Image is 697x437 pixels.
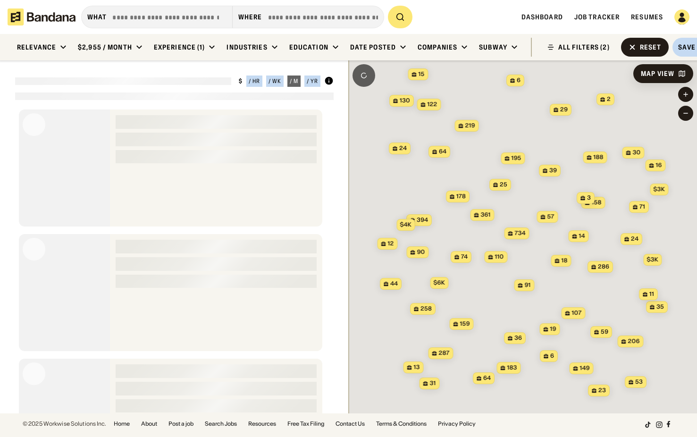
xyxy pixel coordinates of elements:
div: Experience (1) [154,43,205,51]
span: 31 [429,379,436,387]
span: 71 [639,203,645,211]
span: 64 [439,148,446,156]
img: Bandana logotype [8,8,76,25]
span: 361 [480,211,490,219]
div: grid [15,106,334,413]
span: 734 [514,229,525,237]
span: 36 [514,334,522,342]
span: 11 [649,290,654,298]
span: 39 [549,167,557,175]
div: ALL FILTERS (2) [558,44,610,50]
span: 29 [560,106,568,114]
a: Privacy Policy [438,421,476,427]
a: About [141,421,157,427]
span: 287 [438,349,449,357]
span: 159 [460,320,470,328]
span: 219 [465,122,475,130]
span: 3 [587,194,591,202]
a: Post a job [168,421,193,427]
span: 18 [561,257,567,265]
span: 19 [550,325,556,333]
div: Where [238,13,262,21]
span: 57 [547,213,554,221]
div: Industries [227,43,267,51]
div: / wk [269,78,281,84]
a: Contact Us [336,421,365,427]
div: $ [239,77,243,85]
a: Terms & Conditions [376,421,427,427]
span: 178 [456,193,466,201]
span: 53 [635,378,643,386]
div: / yr [307,78,318,84]
span: 24 [399,144,407,152]
span: 286 [598,263,609,271]
div: Map View [641,70,674,77]
a: Job Tracker [574,13,620,21]
span: 91 [524,281,530,289]
a: Resources [248,421,276,427]
span: 14 [579,232,585,240]
span: $4k [400,221,411,228]
span: 74 [461,253,468,261]
span: 35 [656,303,664,311]
div: / m [290,78,298,84]
span: 23 [598,387,606,395]
span: $6k [433,279,445,286]
span: 149 [579,364,589,372]
span: 394 [417,216,428,224]
span: $3k [653,185,664,193]
span: $3k [647,256,658,263]
div: © 2025 Workwise Solutions Inc. [23,421,106,427]
span: 64 [483,374,491,382]
a: Search Jobs [205,421,237,427]
a: Free Tax Filing [287,421,324,427]
div: Date Posted [350,43,396,51]
span: 107 [571,309,581,317]
div: Relevance [17,43,56,51]
a: Dashboard [521,13,563,21]
span: 6 [517,76,521,84]
div: / hr [249,78,260,84]
span: 13 [413,363,420,371]
span: 44 [390,280,398,288]
span: 6 [550,352,554,360]
span: 15 [418,70,424,78]
div: Reset [640,44,662,50]
span: 25 [500,181,507,189]
span: 110 [495,253,504,261]
span: 30 [632,149,640,157]
span: 188 [593,153,603,161]
span: 183 [507,364,517,372]
div: Companies [418,43,457,51]
div: Education [289,43,328,51]
div: $2,955 / month [78,43,132,51]
span: 2 [607,95,611,103]
span: 122 [427,101,437,109]
span: 195 [511,154,521,162]
span: 12 [387,240,394,248]
a: Home [114,421,130,427]
a: Resumes [631,13,663,21]
span: 24 [631,235,638,243]
span: 59 [601,328,608,336]
div: what [87,13,107,21]
span: 16 [655,161,662,169]
span: 206 [628,337,639,345]
span: 90 [417,248,425,256]
div: Subway [479,43,507,51]
span: 258 [420,305,432,313]
span: 130 [400,97,410,105]
span: 158 [591,199,601,207]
